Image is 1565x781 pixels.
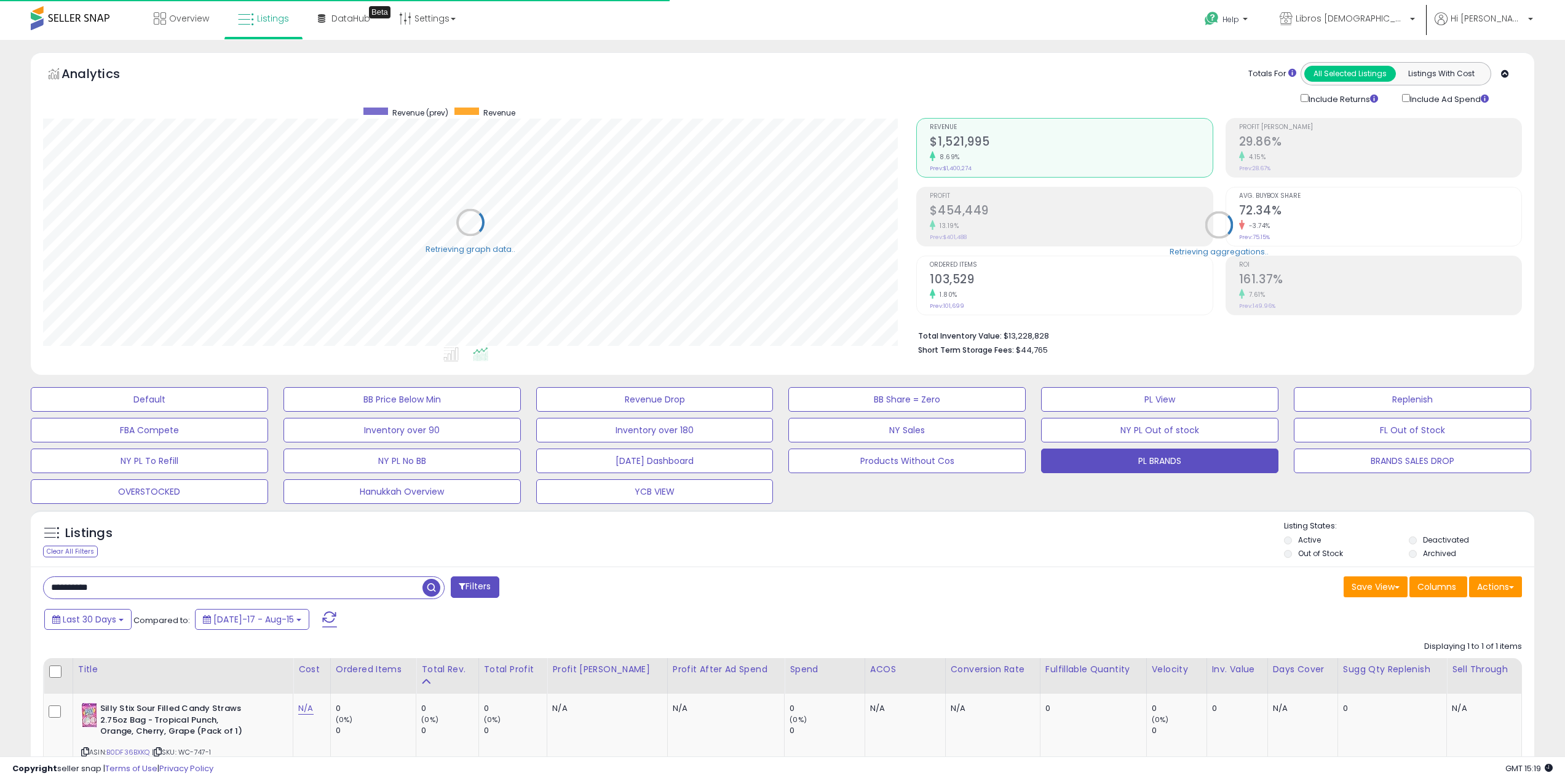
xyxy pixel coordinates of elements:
button: NY PL No BB [283,449,521,473]
div: 0 [1212,703,1258,714]
small: (0%) [1152,715,1169,724]
span: Libros [DEMOGRAPHIC_DATA] [1296,12,1406,25]
a: Help [1195,2,1260,40]
button: BRANDS SALES DROP [1294,449,1531,473]
small: (0%) [484,715,501,724]
div: 0 [1152,703,1206,714]
button: BB Price Below Min [283,387,521,412]
div: 0 [336,703,416,714]
div: 0 [1045,703,1137,714]
div: N/A [552,703,658,714]
button: NY PL Out of stock [1041,418,1278,442]
span: | SKU: WC-747-1 [152,747,212,757]
button: Replenish [1294,387,1531,412]
label: Active [1298,535,1321,545]
button: Actions [1469,576,1522,597]
div: 0 [1343,703,1437,714]
button: Listings With Cost [1395,66,1487,82]
div: Conversion Rate [951,663,1035,676]
div: Ordered Items [336,663,411,676]
span: Help [1222,14,1239,25]
button: [DATE]-17 - Aug-15 [195,609,309,630]
div: Clear All Filters [43,546,98,557]
a: Terms of Use [105,763,157,774]
div: Sell Through [1452,663,1516,676]
div: Inv. value [1212,663,1262,676]
div: Include Ad Spend [1393,92,1508,106]
button: Hanukkah Overview [283,479,521,504]
span: Compared to: [133,614,190,626]
button: Default [31,387,268,412]
div: Include Returns [1291,92,1393,106]
button: OVERSTOCKED [31,479,268,504]
small: (0%) [336,715,353,724]
button: NY PL To Refill [31,449,268,473]
button: Products Without Cos [788,449,1026,473]
div: ACOS [870,663,940,676]
small: (0%) [421,715,438,724]
button: PL View [1041,387,1278,412]
div: Tooltip anchor [369,6,390,18]
h5: Listings [65,525,113,542]
div: 0 [1152,725,1206,736]
div: 0 [336,725,416,736]
th: Please note that this number is a calculation based on your required days of coverage and your ve... [1337,658,1446,694]
button: NY Sales [788,418,1026,442]
div: Profit [PERSON_NAME] [552,663,662,676]
button: Inventory over 90 [283,418,521,442]
span: Listings [257,12,289,25]
span: Last 30 Days [63,613,116,626]
div: N/A [870,703,936,714]
div: N/A [673,703,775,714]
div: Fulfillable Quantity [1045,663,1141,676]
div: 0 [484,703,547,714]
button: Revenue Drop [536,387,774,412]
small: (0%) [790,715,807,724]
span: DataHub [331,12,370,25]
button: Save View [1344,576,1408,597]
span: Hi [PERSON_NAME] [1451,12,1524,25]
button: FL Out of Stock [1294,418,1531,442]
span: [DATE]-17 - Aug-15 [213,613,294,626]
img: 41fj++Hw24L._SL40_.jpg [81,703,97,728]
button: FBA Compete [31,418,268,442]
div: Totals For [1248,68,1296,80]
div: Spend [790,663,860,676]
a: Privacy Policy [159,763,213,774]
div: Total Rev. [421,663,473,676]
b: Silly Stix Sour Filled Candy Straws 2.75oz Bag - Tropical Punch, Orange, Cherry, Grape (Pack of 1) [100,703,250,740]
div: Retrieving graph data.. [426,243,515,254]
span: Columns [1417,581,1456,593]
span: 2025-09-15 15:19 GMT [1505,763,1553,774]
label: Deactivated [1423,535,1469,545]
div: Retrieving aggregations.. [1170,246,1269,257]
div: N/A [1452,703,1512,714]
a: Hi [PERSON_NAME] [1435,12,1533,40]
div: 0 [790,703,865,714]
button: Columns [1409,576,1467,597]
label: Out of Stock [1298,548,1343,559]
label: Archived [1423,548,1456,559]
button: BB Share = Zero [788,387,1026,412]
div: N/A [1273,703,1328,714]
div: 0 [484,725,547,736]
span: Overview [169,12,209,25]
div: seller snap | | [12,763,213,775]
div: Days Cover [1273,663,1333,676]
div: Profit After Ad Spend [673,663,779,676]
p: Listing States: [1284,520,1534,532]
button: Inventory over 180 [536,418,774,442]
button: All Selected Listings [1304,66,1396,82]
div: 0 [790,725,865,736]
div: Displaying 1 to 1 of 1 items [1424,641,1522,653]
div: Velocity [1152,663,1202,676]
i: Get Help [1204,11,1219,26]
div: 0 [421,725,478,736]
a: B0DF36BXKQ [106,747,150,758]
div: 0 [421,703,478,714]
div: Cost [298,663,325,676]
div: Total Profit [484,663,542,676]
strong: Copyright [12,763,57,774]
div: N/A [951,703,1031,714]
h5: Analytics [61,65,144,85]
